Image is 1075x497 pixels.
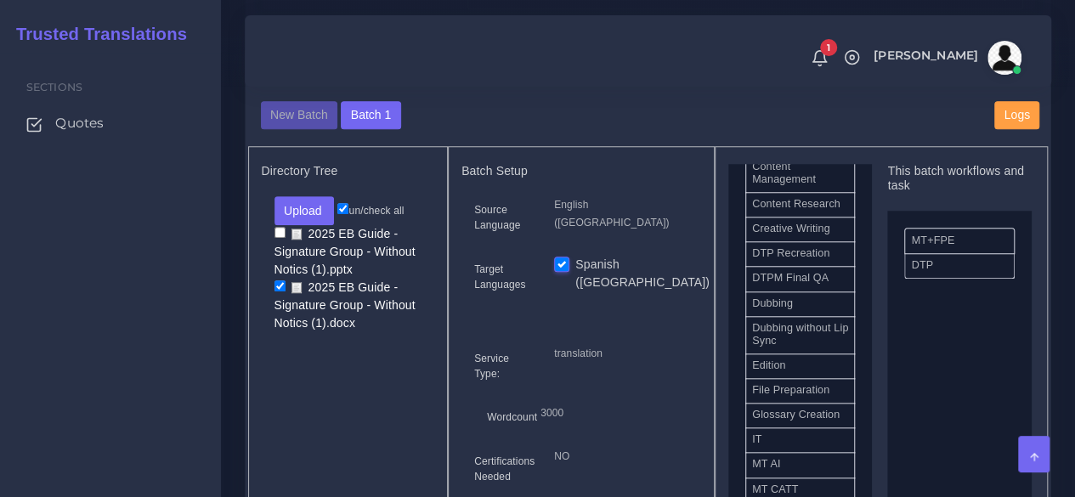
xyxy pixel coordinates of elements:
[26,81,82,93] span: Sections
[341,101,400,130] button: Batch 1
[4,20,187,48] a: Trusted Translations
[13,105,208,141] a: Quotes
[337,203,404,218] label: un/check all
[540,404,676,422] p: 3000
[745,266,855,291] li: DTPM Final QA
[261,101,338,130] button: New Batch
[55,114,104,133] span: Quotes
[274,279,416,330] a: 2025 EB Guide - Signature Group - Without Notics (1).docx
[554,196,688,232] p: English ([GEOGRAPHIC_DATA])
[865,41,1027,75] a: [PERSON_NAME]avatar
[820,39,837,56] span: 1
[805,48,835,67] a: 1
[341,107,400,121] a: Batch 1
[474,351,529,381] label: Service Type:
[575,256,710,291] label: Spanish ([GEOGRAPHIC_DATA])
[745,241,855,267] li: DTP Recreation
[874,49,978,61] span: [PERSON_NAME]
[261,107,338,121] a: New Batch
[461,164,701,178] h5: Batch Setup
[745,217,855,242] li: Creative Writing
[745,378,855,404] li: File Preparation
[745,353,855,379] li: Edition
[337,203,348,214] input: un/check all
[474,262,529,292] label: Target Languages
[745,452,855,477] li: MT AI
[474,454,535,484] label: Certifications Needed
[745,155,855,193] li: Content Management
[474,202,529,233] label: Source Language
[1004,108,1030,121] span: Logs
[887,164,1031,193] h5: This batch workflows and task
[904,253,1014,279] li: DTP
[745,291,855,317] li: Dubbing
[745,403,855,428] li: Glossary Creation
[987,41,1021,75] img: avatar
[487,409,537,425] label: Wordcount
[904,228,1014,254] li: MT+FPE
[745,316,855,354] li: Dubbing without Lip Sync
[262,164,435,178] h5: Directory Tree
[745,192,855,217] li: Content Research
[994,101,1039,130] button: Logs
[554,448,688,466] p: NO
[274,196,335,225] button: Upload
[274,225,416,277] a: 2025 EB Guide - Signature Group - Without Notics (1).pptx
[554,345,688,363] p: translation
[745,427,855,453] li: IT
[4,24,187,44] h2: Trusted Translations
